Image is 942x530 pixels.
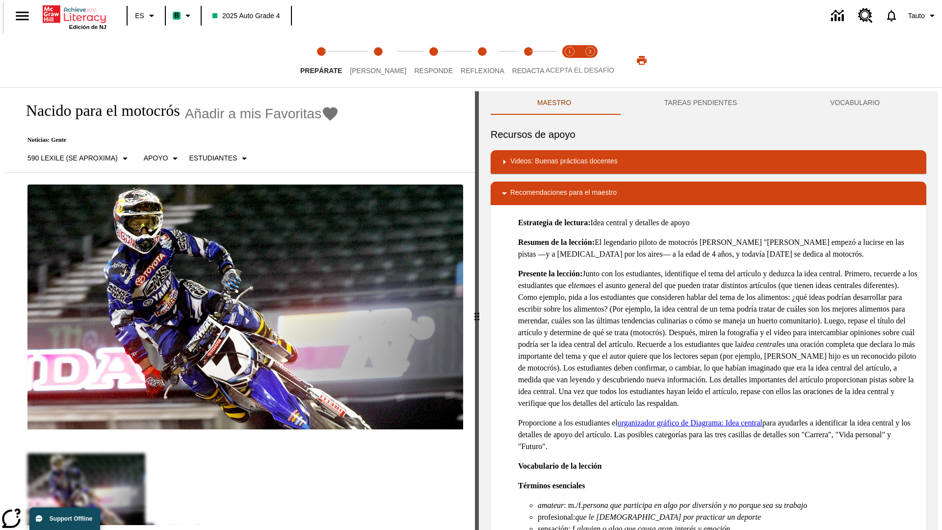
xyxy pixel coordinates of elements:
span: Prepárate [300,67,342,75]
button: Support Offline [29,507,100,530]
strong: Resumen de la lección: [518,238,595,246]
div: reading [4,91,475,525]
button: Reflexiona step 4 of 5 [453,33,512,87]
h1: Nacido para el motocrós [16,102,180,120]
strong: Presente la lección: [518,269,582,278]
p: Videos: Buenas prácticas docentes [510,156,617,168]
button: Maestro [491,91,618,115]
div: Recomendaciones para el maestro [491,182,926,205]
button: Lee step 2 of 5 [342,33,414,87]
em: amateur [538,501,564,509]
div: Pulsa la tecla de intro o la barra espaciadora y luego presiona las flechas de derecha e izquierd... [475,91,479,530]
em: que le [DEMOGRAPHIC_DATA] por practicar un deporte [575,513,761,521]
span: ACEPTA EL DESAFÍO [546,66,614,74]
button: VOCABULARIO [784,91,926,115]
div: activity [479,91,938,530]
p: Recomendaciones para el maestro [510,187,617,199]
button: Abrir el menú lateral [8,1,37,30]
text: 2 [589,49,591,54]
p: Apoyo [144,153,168,163]
button: Acepta el desafío contesta step 2 of 2 [576,33,604,87]
li: : m./f. [538,500,918,511]
strong: Estrategia de lectura: [518,218,591,227]
button: TAREAS PENDIENTES [618,91,784,115]
p: Estudiantes [189,153,237,163]
p: 590 Lexile (Se aproxima) [27,153,118,163]
span: Añadir a mis Favoritas [185,106,322,122]
span: Edición de NJ [69,24,106,30]
button: Seleccionar estudiante [185,150,254,167]
h6: Recursos de apoyo [491,127,926,142]
a: Centro de información [825,2,852,29]
button: Añadir a mis Favoritas - Nacido para el motocrós [185,105,340,122]
p: Noticias: Gente [16,136,339,144]
a: organizador gráfico de Diagrama: Idea central [618,419,762,427]
li: profesional: [538,511,918,523]
a: Notificaciones [879,3,904,28]
span: [PERSON_NAME] [350,67,406,75]
p: Proporcione a los estudiantes el para ayudarles a identificar la idea central y los detalles de a... [518,417,918,452]
span: B [174,9,179,22]
span: Redacta [512,67,545,75]
span: Reflexiona [461,67,504,75]
button: Boost El color de la clase es verde menta. Cambiar el color de la clase. [169,7,198,25]
button: Redacta step 5 of 5 [504,33,552,87]
button: Imprimir [626,52,657,69]
text: 1 [568,49,571,54]
button: Acepta el desafío lee step 1 of 2 [555,33,584,87]
span: Support Offline [50,515,92,522]
em: persona que participa en algo por diversión y no porque sea su trabajo [583,501,807,509]
span: Responde [414,67,453,75]
p: Junto con los estudiantes, identifique el tema del artículo y deduzca la idea central. Primero, r... [518,268,918,409]
img: El corredor de motocrós James Stewart vuela por los aires en su motocicleta de montaña [27,185,463,430]
strong: Términos esenciales [518,481,585,490]
button: Seleccione Lexile, 590 Lexile (Se aproxima) [24,150,135,167]
button: Prepárate step 1 of 5 [292,33,350,87]
div: Instructional Panel Tabs [491,91,926,115]
span: ES [135,11,144,21]
div: Portada [43,3,106,30]
em: idea central [741,340,779,348]
button: Lenguaje: ES, Selecciona un idioma [131,7,162,25]
a: Centro de recursos, Se abrirá en una pestaña nueva. [852,2,879,29]
button: Tipo de apoyo, Apoyo [140,150,185,167]
p: El legendario piloto de motocrós [PERSON_NAME] "[PERSON_NAME] empezó a lucirse en las pistas —y a... [518,237,918,260]
p: Idea central y detalles de apoyo [518,217,918,229]
span: Tauto [908,11,925,21]
em: tema [574,281,589,290]
button: Perfil/Configuración [904,7,942,25]
span: 2025 Auto Grade 4 [212,11,280,21]
button: Responde step 3 of 5 [406,33,461,87]
strong: Vocabulario de la lección [518,462,602,470]
div: Videos: Buenas prácticas docentes [491,150,926,174]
